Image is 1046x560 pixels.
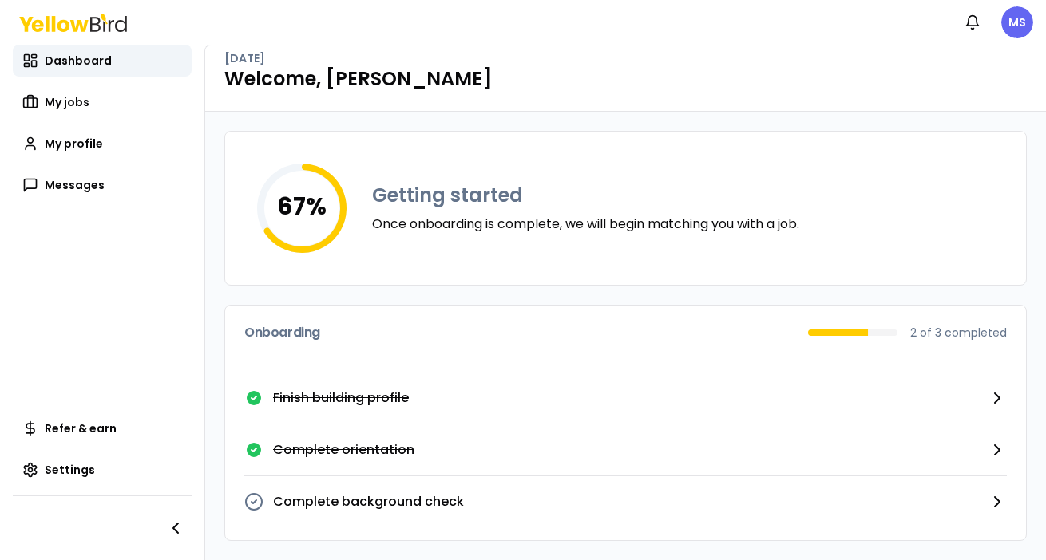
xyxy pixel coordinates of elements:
p: Complete background check [273,492,464,511]
a: My profile [13,128,192,160]
h3: Onboarding [244,326,320,339]
p: 2 of 3 completed [910,325,1007,341]
a: Messages [13,169,192,201]
a: Settings [13,454,192,486]
span: Settings [45,462,95,478]
h3: Getting started [372,183,799,208]
a: My jobs [13,86,192,118]
button: Complete orientation [244,424,1007,476]
span: My jobs [45,94,89,110]
a: Finish building profile [244,373,1007,424]
button: Complete background check [244,476,1007,527]
span: My profile [45,136,103,152]
tspan: 67 % [277,189,327,223]
p: [DATE] [224,50,265,66]
p: Finish building profile [273,388,409,408]
h1: Welcome, [PERSON_NAME] [224,66,1027,92]
span: Refer & earn [45,420,117,436]
p: Complete orientation [273,440,414,459]
span: Messages [45,177,105,193]
p: Once onboarding is complete, we will begin matching you with a job. [372,215,799,234]
a: Refer & earn [13,412,192,444]
span: MS [1001,6,1033,38]
span: Dashboard [45,53,112,69]
a: Dashboard [13,45,192,77]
